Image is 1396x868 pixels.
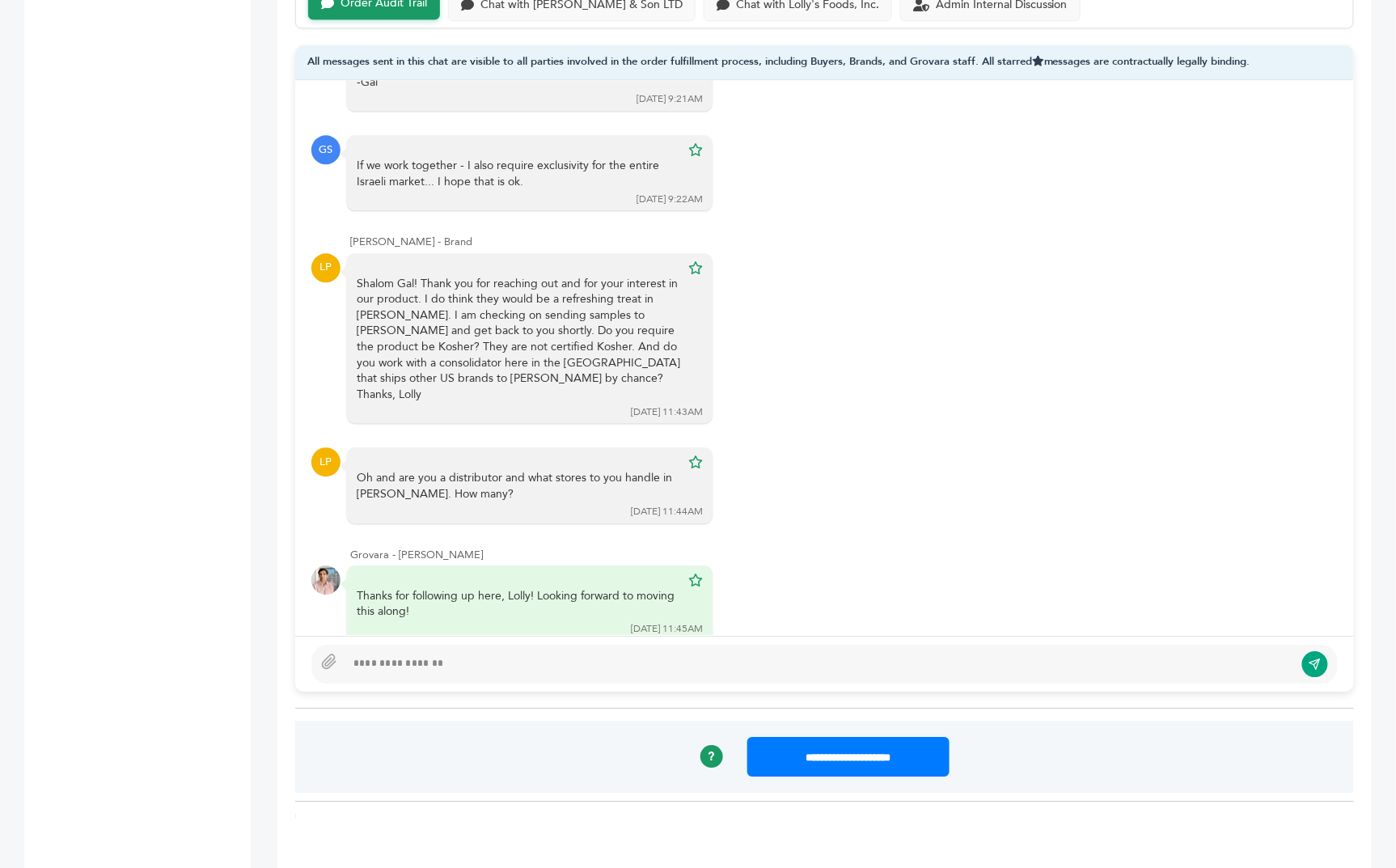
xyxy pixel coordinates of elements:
[357,470,680,502] div: Oh and are you a distributor and what stores to you handle in [PERSON_NAME]. How many?
[637,92,703,106] div: [DATE] 9:21AM
[637,193,703,206] div: [DATE] 9:22AM
[700,745,723,768] a: ?
[357,276,680,403] div: Shalom Gal! Thank you for reaching out and for your interest in our product. I do think they woul...
[350,235,1338,249] div: [PERSON_NAME] - Brand
[631,405,703,419] div: [DATE] 11:43AM
[295,44,1354,81] div: All messages sent in this chat are visible to all parties involved in the order fulfillment proce...
[311,447,341,476] div: LP
[311,135,341,164] div: GS
[357,158,680,189] div: If we work together - I also require exclusivity for the entire Israeli market... I hope that is ok.
[357,588,680,620] div: Thanks for following up here, Lolly! Looking forward to moving this along!
[311,253,341,282] div: LP
[631,505,703,519] div: [DATE] 11:44AM
[357,74,680,91] div: -Gal
[631,622,703,636] div: [DATE] 11:45AM
[350,548,1338,562] div: Grovara - [PERSON_NAME]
